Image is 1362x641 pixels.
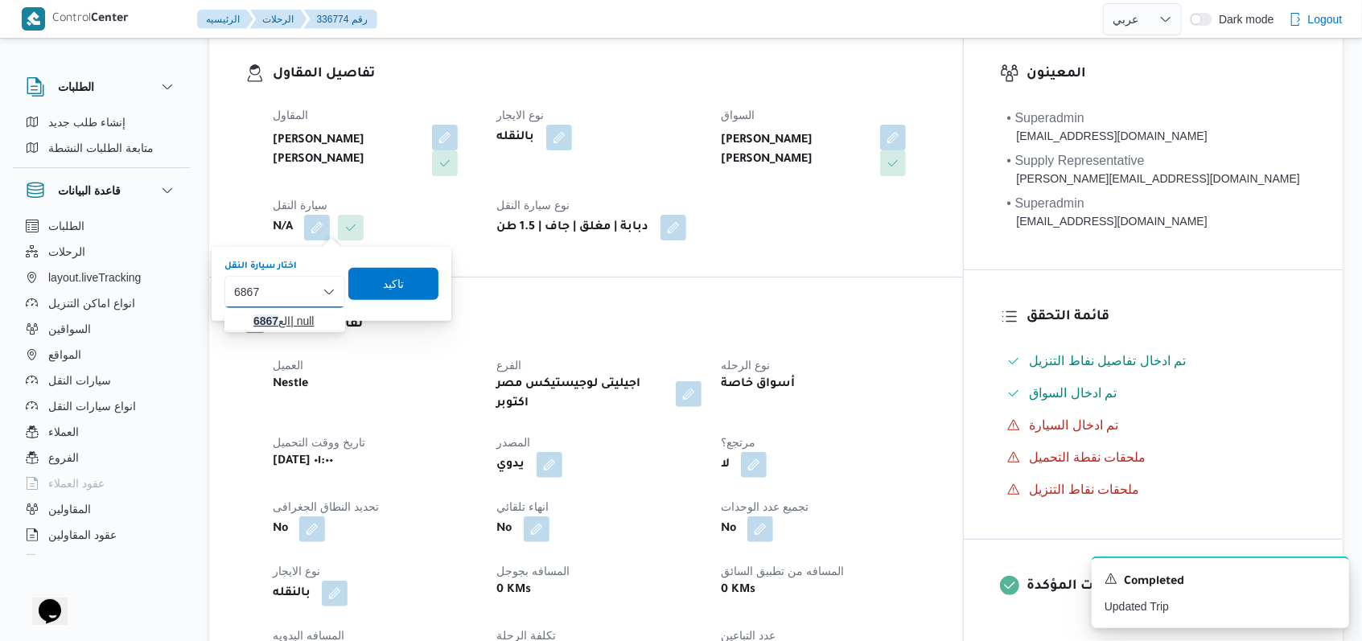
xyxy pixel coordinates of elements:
[1007,213,1208,230] div: [EMAIL_ADDRESS][DOMAIN_NAME]
[497,565,570,577] span: المسافه بجوجل
[48,113,126,132] span: إنشاء طلب جديد
[19,290,183,316] button: انواع اماكن التنزيل
[273,314,927,335] h3: تفاصيل الرحلة
[348,268,438,300] button: تاكيد
[1001,413,1306,438] button: تم ادخال السيارة
[721,581,755,600] b: 0 KMs
[323,286,335,298] button: Close list of options
[1007,171,1300,187] div: [PERSON_NAME][EMAIL_ADDRESS][DOMAIN_NAME]
[19,265,183,290] button: layout.liveTracking
[1007,151,1300,171] div: • Supply Representative
[1001,348,1306,374] button: تم ادخال تفاصيل نفاط التنزيل
[1007,128,1208,145] div: [EMAIL_ADDRESS][DOMAIN_NAME]
[721,436,755,449] span: مرتجع؟
[273,584,311,603] b: بالنقله
[1001,445,1306,470] button: ملحقات نقطة التحميل
[19,316,183,342] button: السواقين
[1001,477,1306,503] button: ملحقات نقاط التنزيل
[19,239,183,265] button: الرحلات
[48,474,105,493] span: عقود العملاء
[1007,109,1208,145] span: • Superadmin karim.ragab@illa.com.eg
[1030,416,1119,435] span: تم ادخال السيارة
[273,375,308,394] b: Nestle
[22,7,45,31] img: X8yXhbKr1z7QwAAAABJRU5ErkJggg==
[721,455,730,475] b: لا
[1030,418,1119,432] span: تم ادخال السيارة
[197,10,253,29] button: الرئيسيه
[497,128,535,147] b: بالنقله
[1282,3,1349,35] button: Logout
[721,565,844,577] span: المسافه من تطبيق السائق
[497,109,545,121] span: نوع الايجار
[273,436,365,449] span: تاريخ ووقت التحميل
[1007,194,1208,213] div: • Superadmin
[1001,380,1306,406] button: تم ادخال السواق
[273,359,303,372] span: العميل
[19,445,183,470] button: الفروع
[1030,384,1117,403] span: تم ادخال السواق
[1030,354,1187,368] span: تم ادخال تفاصيل نفاط التنزيل
[721,359,770,372] span: نوع الرحله
[1030,450,1146,464] span: ملحقات نقطة التحميل
[1030,480,1140,499] span: ملحقات نقاط التنزيل
[48,551,115,570] span: اجهزة التليفون
[273,218,293,237] b: N/A
[48,319,91,339] span: السواقين
[721,131,869,170] b: [PERSON_NAME] [PERSON_NAME]
[19,135,183,161] button: متابعة الطلبات النشطة
[721,520,736,539] b: No
[273,131,421,170] b: [PERSON_NAME] [PERSON_NAME]
[13,213,190,561] div: قاعدة البيانات
[497,375,665,413] b: اجيليتى لوجيستيكس مصر اكتوبر
[273,199,327,212] span: سيارة النقل
[48,138,154,158] span: متابعة الطلبات النشطة
[19,548,183,573] button: اجهزة التليفون
[721,500,809,513] span: تجميع عدد الوحدات
[1007,194,1208,230] span: • Superadmin mostafa.elrouby@illa.com.eg
[1030,351,1187,371] span: تم ادخال تفاصيل نفاط التنزيل
[48,397,136,416] span: انواع سيارات النقل
[58,77,94,97] h3: الطلبات
[497,436,531,449] span: المصدر
[273,565,320,577] span: نوع الايجار
[721,109,755,121] span: السواق
[497,581,532,600] b: 0 KMs
[253,311,335,331] span: الع | null
[48,371,111,390] span: سيارات النقل
[48,345,81,364] span: المواقع
[1030,386,1117,400] span: تم ادخال السواق
[48,294,135,313] span: انواع اماكن التنزيل
[721,375,795,394] b: أسواق خاصة
[48,499,91,519] span: المقاولين
[13,109,190,167] div: الطلبات
[1212,13,1274,26] span: Dark mode
[48,216,84,236] span: الطلبات
[1007,151,1300,187] span: • Supply Representative mohamed.sabry@illa.com.eg
[273,64,927,85] h3: تفاصيل المقاول
[26,77,177,97] button: الطلبات
[253,314,278,327] mark: 6867
[92,13,130,26] b: Center
[19,470,183,496] button: عقود العملاء
[1027,64,1306,85] h3: المعينون
[19,368,183,393] button: سيارات النقل
[1308,10,1343,29] span: Logout
[497,218,649,237] b: دبابة | مغلق | جاف | 1.5 طن
[48,268,141,287] span: layout.liveTracking
[19,213,183,239] button: الطلبات
[497,520,512,539] b: No
[224,260,297,273] label: اختار سيارة النقل
[16,577,68,625] iframe: chat widget
[273,452,333,471] b: [DATE] ٠١:٠٠
[383,274,404,294] span: تاكيد
[1027,576,1306,598] h3: البيانات المؤكدة
[1007,109,1208,128] div: • Superadmin
[58,181,121,200] h3: قاعدة البيانات
[26,181,177,200] button: قاعدة البيانات
[19,342,183,368] button: المواقع
[19,109,183,135] button: إنشاء طلب جديد
[1124,573,1184,592] span: Completed
[19,393,183,419] button: انواع سيارات النقل
[1105,598,1336,615] p: Updated Trip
